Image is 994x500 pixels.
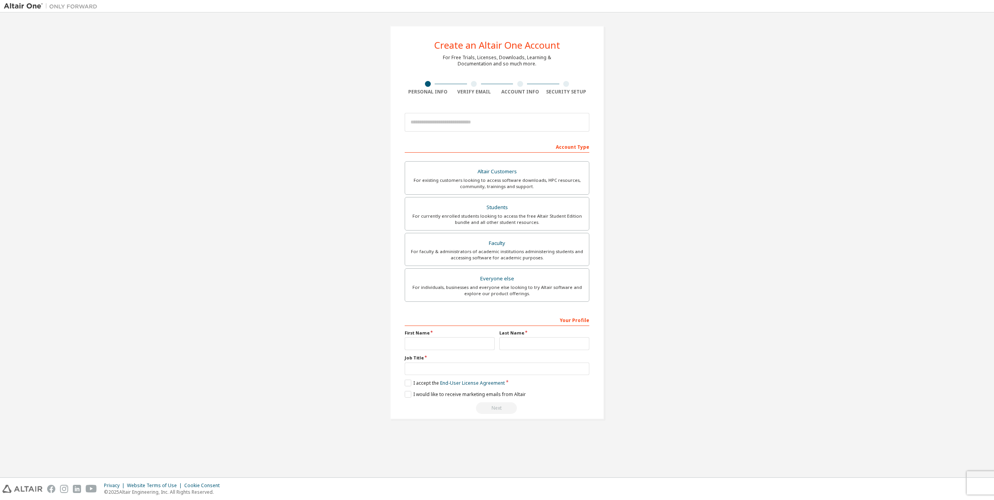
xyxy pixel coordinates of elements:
div: Everyone else [410,273,584,284]
div: Students [410,202,584,213]
label: I accept the [405,380,505,386]
p: © 2025 Altair Engineering, Inc. All Rights Reserved. [104,489,224,495]
a: End-User License Agreement [440,380,505,386]
label: Last Name [499,330,589,336]
div: Account Info [497,89,543,95]
div: Account Type [405,140,589,153]
div: Faculty [410,238,584,249]
img: linkedin.svg [73,485,81,493]
div: Create an Altair One Account [434,40,560,50]
div: For existing customers looking to access software downloads, HPC resources, community, trainings ... [410,177,584,190]
label: First Name [405,330,495,336]
img: Altair One [4,2,101,10]
div: For Free Trials, Licenses, Downloads, Learning & Documentation and so much more. [443,55,551,67]
div: For faculty & administrators of academic institutions administering students and accessing softwa... [410,248,584,261]
img: facebook.svg [47,485,55,493]
div: For individuals, businesses and everyone else looking to try Altair software and explore our prod... [410,284,584,297]
label: Job Title [405,355,589,361]
label: I would like to receive marketing emails from Altair [405,391,526,398]
div: Website Terms of Use [127,482,184,489]
div: Personal Info [405,89,451,95]
div: Verify Email [451,89,497,95]
div: Security Setup [543,89,590,95]
div: Your Profile [405,313,589,326]
div: Read and acccept EULA to continue [405,402,589,414]
div: Privacy [104,482,127,489]
img: youtube.svg [86,485,97,493]
div: For currently enrolled students looking to access the free Altair Student Edition bundle and all ... [410,213,584,225]
div: Altair Customers [410,166,584,177]
div: Cookie Consent [184,482,224,489]
img: altair_logo.svg [2,485,42,493]
img: instagram.svg [60,485,68,493]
